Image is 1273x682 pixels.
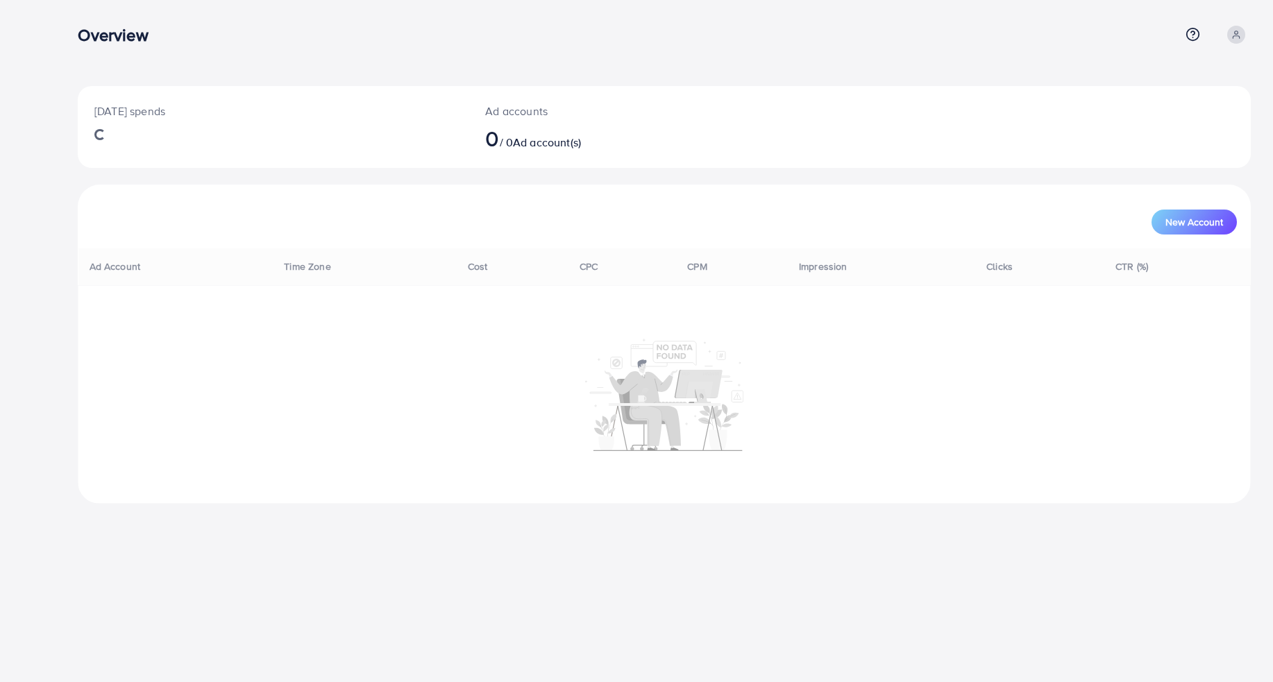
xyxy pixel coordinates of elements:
span: New Account [1165,217,1223,227]
span: Ad account(s) [513,135,581,150]
button: New Account [1152,210,1237,235]
p: Ad accounts [485,103,745,119]
span: 0 [485,122,499,154]
p: [DATE] spends [94,103,452,119]
h2: / 0 [485,125,745,151]
h3: Overview [78,25,159,45]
